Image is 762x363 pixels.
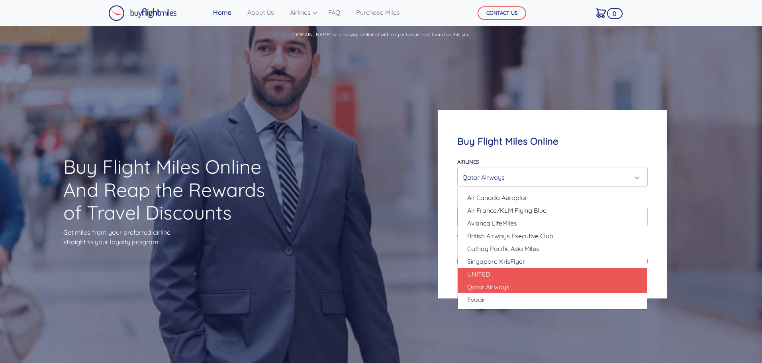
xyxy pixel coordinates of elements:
a: 0 [593,4,609,21]
span: Qatar Airways [467,282,509,292]
span: Avianca LifeMiles [467,218,517,228]
span: Cathay Pacific Asia Miles [467,244,539,253]
img: Cart [596,8,606,18]
a: Home [210,4,235,20]
h1: Buy Flight Miles Online And Reap the Rewards of Travel Discounts [63,155,279,224]
a: FAQ [325,4,343,20]
span: Air Canada Aeroplan [467,193,529,202]
h4: Buy Flight Miles Online [457,135,647,147]
p: Get miles from your preferred airline straight to your loyalty program [63,228,279,247]
div: Qatar Airways [462,170,637,185]
span: 0 [607,8,623,19]
button: CONTACT US [478,6,526,20]
span: British Airways Executive Club [467,231,553,241]
span: UNITED [467,269,490,279]
span: Singapore KrisFlyer [467,257,525,266]
a: About Us [244,4,277,20]
button: Qatar Airways [457,167,647,187]
span: Air France/KLM Flying Blue [467,206,547,215]
a: Purchase Miles [353,4,403,20]
a: Buy Flight Miles Logo [108,3,177,23]
label: Airlines [457,159,479,165]
span: Evaair [467,295,486,304]
img: Buy Flight Miles Logo [108,5,177,21]
a: Airlines [287,4,315,20]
